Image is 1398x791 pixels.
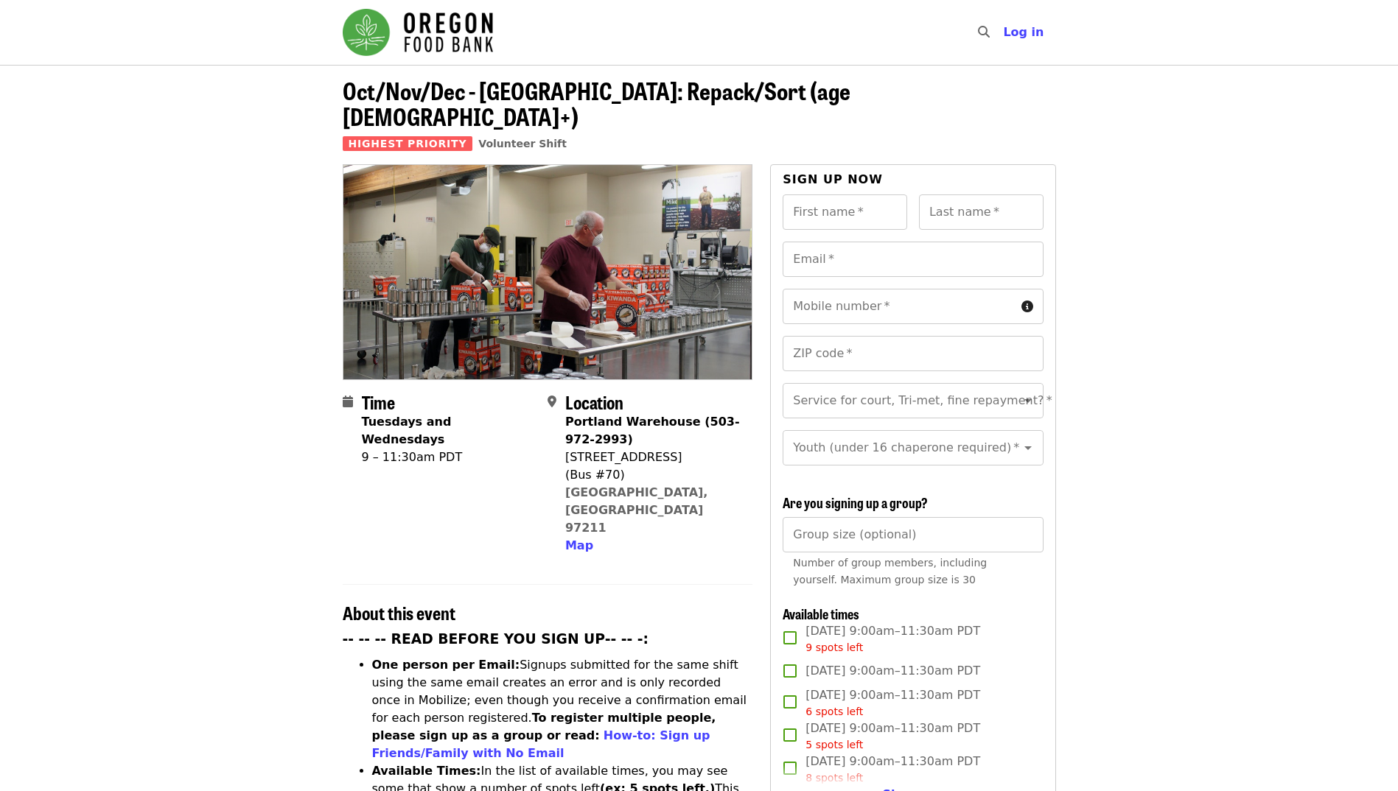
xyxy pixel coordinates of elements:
span: Oct/Nov/Dec - [GEOGRAPHIC_DATA]: Repack/Sort (age [DEMOGRAPHIC_DATA]+) [343,73,850,133]
span: [DATE] 9:00am–11:30am PDT [805,720,980,753]
span: [DATE] 9:00am–11:30am PDT [805,753,980,786]
button: Log in [991,18,1055,47]
i: map-marker-alt icon [548,395,556,409]
span: 9 spots left [805,641,863,653]
span: Map [565,538,593,552]
span: [DATE] 9:00am–11:30am PDT [805,662,980,680]
img: Oregon Food Bank - Home [343,9,493,56]
strong: To register multiple people, please sign up as a group or read: [372,711,716,742]
input: First name [783,194,907,230]
span: Time [362,389,395,415]
li: Signups submitted for the same shift using the same email creates an error and is only recorded o... [372,656,753,762]
span: 5 spots left [805,739,863,750]
input: Mobile number [783,289,1015,324]
span: 6 spots left [805,706,863,717]
img: Oct/Nov/Dec - Portland: Repack/Sort (age 16+) organized by Oregon Food Bank [343,165,752,379]
button: Open [1018,390,1038,411]
span: Log in [1003,25,1044,39]
input: Search [999,15,1010,50]
strong: Available Times: [372,764,481,778]
div: [STREET_ADDRESS] [565,449,741,466]
span: About this event [343,600,455,625]
span: Are you signing up a group? [783,493,928,512]
strong: One person per Email: [372,658,520,672]
input: Last name [919,194,1044,230]
button: Open [1018,437,1038,458]
a: Volunteer Shift [478,138,567,150]
input: Email [783,242,1043,277]
strong: Tuesdays and Wednesdays [362,415,452,446]
span: Location [565,389,623,415]
i: calendar icon [343,395,353,409]
span: Sign up now [783,172,883,186]
a: [GEOGRAPHIC_DATA], [GEOGRAPHIC_DATA] 97211 [565,485,708,535]
span: Available times [783,604,859,623]
span: 8 spots left [805,772,863,784]
i: search icon [978,25,990,39]
span: [DATE] 9:00am–11:30am PDT [805,622,980,655]
button: Map [565,537,593,555]
span: Number of group members, including yourself. Maximum group size is 30 [793,557,987,586]
span: Highest Priority [343,136,473,151]
input: [object Object] [783,517,1043,552]
a: How-to: Sign up Friends/Family with No Email [372,728,710,760]
strong: -- -- -- READ BEFORE YOU SIGN UP-- -- -: [343,631,649,647]
strong: Portland Warehouse (503-972-2993) [565,415,740,446]
input: ZIP code [783,336,1043,371]
i: circle-info icon [1021,300,1033,314]
div: (Bus #70) [565,466,741,484]
div: 9 – 11:30am PDT [362,449,536,466]
span: [DATE] 9:00am–11:30am PDT [805,686,980,720]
